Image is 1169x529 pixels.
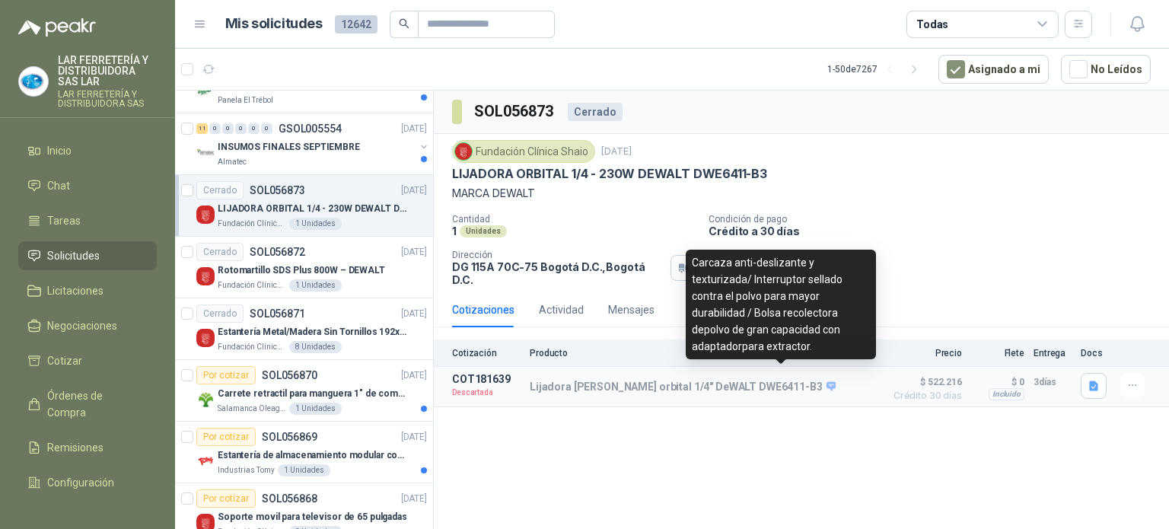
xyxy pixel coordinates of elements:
p: GSOL005554 [279,123,342,134]
p: Flete [971,348,1024,359]
p: Rotomartillo SDS Plus 800W – DEWALT [218,263,385,278]
p: [DATE] [401,307,427,321]
p: Industrias Tomy [218,464,275,476]
p: [DATE] [401,492,427,506]
div: 0 [261,123,272,134]
p: [DATE] [401,183,427,198]
p: SOL056873 [250,185,305,196]
a: CerradoSOL056872[DATE] Company LogoRotomartillo SDS Plus 800W – DEWALTFundación Clínica Shaio1 Un... [175,237,433,298]
div: Carcaza anti-deslizante y texturizada/ Interruptor sellado contra el polvo para mayor durabilidad... [686,250,876,359]
div: 1 Unidades [289,218,342,230]
div: 1 - 50 de 7267 [827,57,926,81]
a: Negociaciones [18,311,157,340]
img: Company Logo [196,390,215,409]
span: search [399,18,409,29]
div: 0 [248,123,260,134]
p: Lijadora [PERSON_NAME] orbital 1/4" DeWALT DWE6411-B3 [530,381,836,394]
a: Por cotizarSOL056869[DATE] Company LogoEstantería de almacenamiento modular con organizadores abi... [175,422,433,483]
p: SOL056870 [262,370,317,381]
div: Cerrado [568,103,623,121]
p: LAR FERRETERÍA Y DISTRIBUIDORA SAS [58,90,157,108]
p: SOL056871 [250,308,305,319]
div: Todas [916,16,948,33]
a: Inicio [18,136,157,165]
div: 1 Unidades [289,279,342,292]
a: Remisiones [18,433,157,462]
span: Chat [47,177,70,194]
span: Configuración [47,474,114,491]
a: Configuración [18,468,157,497]
div: Por cotizar [196,366,256,384]
span: $ 522.216 [886,373,962,391]
img: Company Logo [455,143,472,160]
div: Por cotizar [196,428,256,446]
p: Precio [886,348,962,359]
div: 0 [235,123,247,134]
p: Fundación Clínica Shaio [218,218,286,230]
p: LIJADORA ORBITAL 1/4 - 230W DEWALT DWE6411-B3 [452,166,767,182]
img: Company Logo [196,329,215,347]
img: Company Logo [19,67,48,96]
h3: SOL056873 [474,100,556,123]
a: CerradoSOL056873[DATE] Company LogoLIJADORA ORBITAL 1/4 - 230W DEWALT DWE6411-B3Fundación Clínica... [175,175,433,237]
a: Solicitudes [18,241,157,270]
img: Company Logo [196,82,215,100]
div: Cerrado [196,181,244,199]
img: Company Logo [196,206,215,224]
p: INSUMOS FINALES SEPTIEMBRE [218,140,360,155]
p: DG 115A 70C-75 Bogotá D.C. , Bogotá D.C. [452,260,664,286]
span: Solicitudes [47,247,100,264]
p: $ 0 [971,373,1024,391]
a: Licitaciones [18,276,157,305]
span: Cotizar [47,352,82,369]
span: 12642 [335,15,377,33]
p: Dirección [452,250,664,260]
span: Inicio [47,142,72,159]
img: Company Logo [196,452,215,470]
button: No Leídos [1061,55,1151,84]
p: Producto [530,348,877,359]
p: Fundación Clínica Shaio [218,279,286,292]
p: SOL056869 [262,432,317,442]
div: 1 Unidades [289,403,342,415]
p: SOL056868 [262,493,317,504]
div: 0 [209,123,221,134]
p: [DATE] [401,430,427,445]
img: Logo peakr [18,18,96,37]
div: 8 Unidades [289,341,342,353]
p: Carrete retractil para manguera 1" de combustible [218,387,407,401]
p: Estantería de almacenamiento modular con organizadores abiertos [218,448,407,463]
p: Docs [1081,348,1111,359]
div: Fundación Clínica Shaio [452,140,595,163]
p: 3 días [1034,373,1072,391]
h1: Mis solicitudes [225,13,323,35]
div: Cotizaciones [452,301,514,318]
a: 11 0 0 0 0 0 GSOL005554[DATE] Company LogoINSUMOS FINALES SEPTIEMBREAlmatec [196,120,430,168]
div: 11 [196,123,208,134]
div: Incluido [989,388,1024,400]
div: 1 Unidades [278,464,330,476]
p: Cantidad [452,214,696,225]
p: Panela El Trébol [218,94,273,107]
p: [DATE] [601,145,632,159]
p: Crédito a 30 días [709,225,1163,237]
p: Entrega [1034,348,1072,359]
a: Tareas [18,206,157,235]
p: Cotización [452,348,521,359]
p: SOL056872 [250,247,305,257]
span: Órdenes de Compra [47,387,142,421]
span: Remisiones [47,439,104,456]
div: Por cotizar [196,489,256,508]
p: Almatec [218,156,247,168]
p: Soporte movil para televisor de 65 pulgadas [218,510,407,524]
p: COT181639 [452,373,521,385]
a: Por cotizarSOL056870[DATE] Company LogoCarrete retractil para manguera 1" de combustibleSalamanca... [175,360,433,422]
p: [DATE] [401,368,427,383]
span: Tareas [47,212,81,229]
a: Chat [18,171,157,200]
a: CerradoSOL056871[DATE] Company LogoEstantería Metal/Madera Sin Tornillos 192x100x50 cm 5 Niveles ... [175,298,433,360]
div: Mensajes [608,301,655,318]
span: Crédito 30 días [886,391,962,400]
p: Condición de pago [709,214,1163,225]
p: [DATE] [401,245,427,260]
